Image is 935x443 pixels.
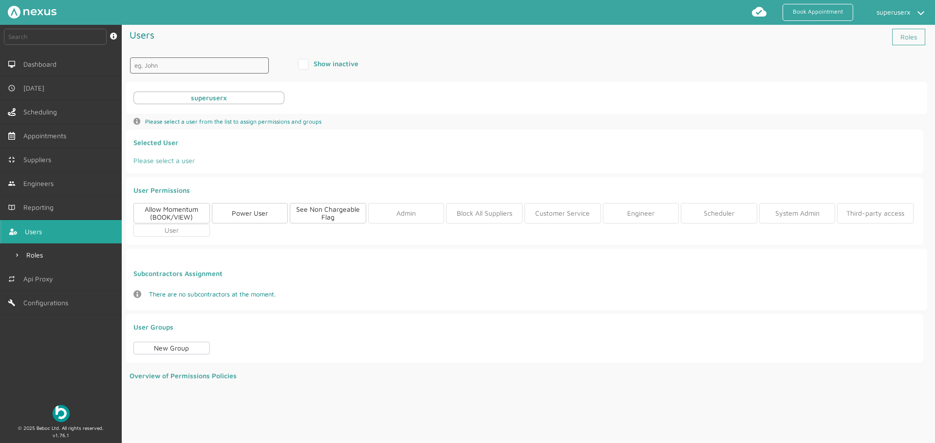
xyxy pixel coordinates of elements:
img: md-build.svg [8,299,16,307]
label: Show inactive [298,59,358,68]
label: Subcontractors Assignment [130,264,923,282]
span: Suppliers [23,156,55,164]
div: See Non Chargeable Flag [290,203,366,223]
div: Engineer [603,203,679,223]
label: User Permissions [130,181,919,199]
span: Please select a user from the list to assign permissions and groups [145,118,321,126]
div: Allow Momentum (BOOK/VIEW) [133,203,210,223]
span: Configurations [23,299,72,307]
label: Selected User [130,133,919,151]
span: Scheduling [23,108,61,116]
img: appointments-left-menu.svg [8,132,16,140]
img: md-cloud-done.svg [751,4,767,19]
img: md-repeat.svg [8,275,16,283]
span: Reporting [23,203,57,211]
span: Roles [26,251,47,259]
span: [DATE] [23,84,48,92]
span: Api Proxy [23,275,57,283]
div: Admin [368,203,445,223]
label: Overview of Permissions Policies [126,367,927,385]
img: scheduling-left-menu.svg [8,108,16,116]
input: Search by: Ref, PostCode, MPAN, MPRN, Account, Customer [4,29,107,45]
div: Power User [212,203,288,223]
a: Roles [892,29,925,45]
span: Dashboard [23,60,60,68]
div: New Group [133,342,210,354]
img: Beboc Logo [53,405,70,422]
div: Customer Service [524,203,601,223]
img: md-time.svg [8,84,16,92]
a: Book Appointment [783,4,853,21]
div: superuserx@superuserx.com [191,94,227,102]
div: Scheduler [681,203,757,223]
div: User [133,224,210,237]
span: Appointments [23,132,70,140]
img: Nexus [8,6,56,18]
img: md-desktop.svg [8,60,16,68]
span: Users [25,228,46,236]
span: Engineers [23,180,57,187]
img: md-people.svg [8,180,16,187]
img: user-left-menu.svg [9,228,17,236]
a: Roles [8,243,122,267]
img: md-contract.svg [8,156,16,164]
span: There are no subcontractors at the moment. [149,290,276,298]
div: Block All Suppliers [446,203,523,223]
div: Third-party access [837,203,914,223]
h1: Users [130,25,530,45]
div: System Admin [759,203,836,223]
label: Please select a user [133,155,521,166]
input: eg. John [130,57,269,74]
img: md-book.svg [8,203,16,211]
label: User Groups [130,318,919,336]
